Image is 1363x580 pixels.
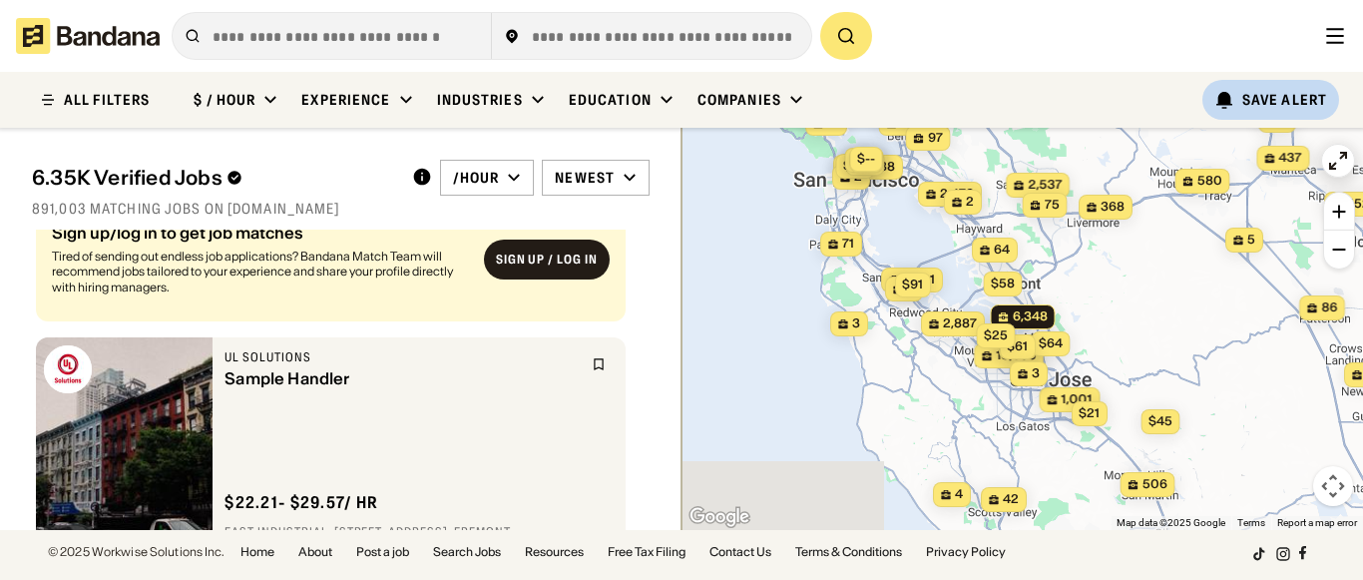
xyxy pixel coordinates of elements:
[1280,112,1288,129] span: 6
[301,91,390,109] div: Experience
[852,315,860,332] span: 3
[1007,338,1028,353] span: $61
[1237,517,1265,528] a: Terms (opens in new tab)
[842,236,854,253] span: 71
[1028,177,1062,194] span: 2,537
[1003,491,1019,508] span: 42
[795,546,902,558] a: Terms & Conditions
[1032,365,1040,382] span: 3
[856,151,874,166] span: $--
[842,158,866,173] span: $93
[64,93,150,107] div: ALL FILTERS
[356,546,409,558] a: Post a job
[940,186,974,203] span: 2,473
[1044,197,1059,214] span: 75
[855,159,895,176] span: 18,338
[1079,405,1100,420] span: $21
[453,169,500,187] div: /hour
[983,327,1007,342] span: $25
[298,546,332,558] a: About
[903,272,935,289] span: 4,221
[52,225,468,241] div: Sign up/log in to get job matches
[225,492,378,513] div: $ 22.21 - $29.57 / hr
[686,504,752,530] a: Open this area in Google Maps (opens a new window)
[1277,517,1357,528] a: Report a map error
[709,546,771,558] a: Contact Us
[555,169,615,187] div: Newest
[955,486,963,503] span: 4
[32,230,650,530] div: grid
[1101,199,1125,216] span: 368
[902,277,923,291] span: $91
[44,345,92,393] img: UL Solutions logo
[1196,173,1221,190] span: 580
[32,166,396,190] div: 6.35K Verified Jobs
[1012,308,1047,325] span: 6,348
[525,546,584,558] a: Resources
[225,369,580,388] div: Sample Handler
[437,91,523,109] div: Industries
[697,91,781,109] div: Companies
[52,249,468,295] div: Tired of sending out endless job applications? Bandana Match Team will recommend jobs tailored to...
[433,546,501,558] a: Search Jobs
[926,546,1006,558] a: Privacy Policy
[994,242,1010,259] span: 64
[1247,232,1255,249] span: 5
[1242,91,1327,109] div: Save Alert
[48,546,225,558] div: © 2025 Workwise Solutions Inc.
[32,200,650,218] div: 891,003 matching jobs on [DOMAIN_NAME]
[966,194,974,211] span: 2
[900,115,921,132] span: 214
[1313,466,1353,506] button: Map camera controls
[1038,335,1062,350] span: $64
[240,546,274,558] a: Home
[225,525,614,541] div: East Industrial · [STREET_ADDRESS] · Fremont
[1278,150,1301,167] span: 437
[225,349,580,365] div: UL Solutions
[943,315,977,332] span: 2,887
[990,276,1014,290] span: $58
[496,253,598,269] div: Sign up / Log in
[16,18,160,54] img: Bandana logotype
[996,347,1036,364] span: 13,695
[1141,476,1166,493] span: 506
[1147,413,1171,428] span: $45
[854,169,862,186] span: 2
[1061,391,1092,408] span: 1,001
[686,504,752,530] img: Google
[569,91,652,109] div: Education
[1321,299,1337,316] span: 86
[1117,517,1225,528] span: Map data ©2025 Google
[827,115,839,132] span: 71
[927,130,942,147] span: 97
[194,91,255,109] div: $ / hour
[608,546,685,558] a: Free Tax Filing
